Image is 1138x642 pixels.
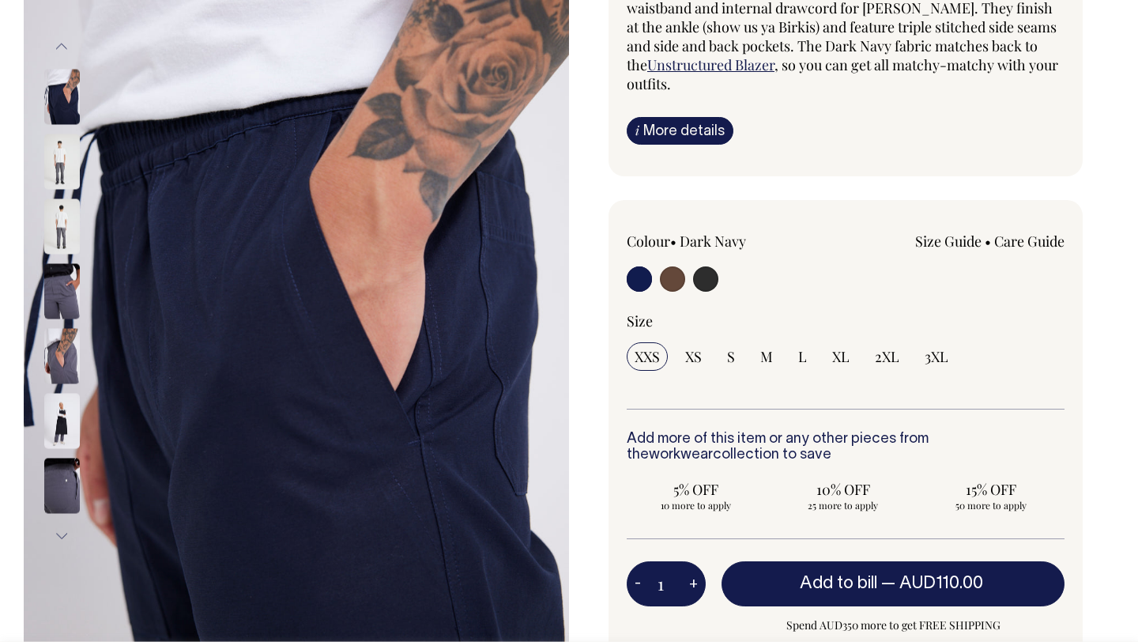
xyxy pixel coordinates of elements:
span: M [760,347,773,366]
img: dark-navy [44,70,80,125]
span: S [727,347,735,366]
span: 50 more to apply [929,499,1052,512]
input: XL [824,342,857,371]
span: , so you can get all matchy-matchy with your outfits. [627,55,1058,93]
span: AUD110.00 [899,576,983,591]
a: iMore details [627,117,733,145]
h6: Add more of this item or any other pieces from the collection to save [627,432,1065,463]
button: Next [50,519,73,554]
span: • [985,232,991,251]
span: 3XL [925,347,948,366]
span: i [635,122,639,138]
input: S [719,342,743,371]
input: 3XL [917,342,956,371]
button: Add to bill —AUD110.00 [722,561,1065,606]
img: charcoal [44,394,80,449]
input: 15% OFF 50 more to apply [921,475,1060,516]
span: Spend AUD350 more to get FREE SHIPPING [722,616,1065,635]
img: charcoal [44,134,80,190]
img: charcoal [44,459,80,514]
a: Unstructured Blazer [647,55,774,74]
span: • [670,232,676,251]
div: Colour [627,232,802,251]
a: workwear [649,448,713,462]
input: M [752,342,781,371]
button: Previous [50,29,73,65]
span: 10 more to apply [635,499,757,512]
input: XXS [627,342,668,371]
img: charcoal [44,329,80,384]
span: Add to bill [800,576,877,591]
span: 5% OFF [635,480,757,499]
span: L [798,347,807,366]
input: 2XL [867,342,907,371]
span: XL [832,347,850,366]
input: 10% OFF 25 more to apply [774,475,913,516]
span: 2XL [875,347,899,366]
button: + [681,568,706,600]
input: L [790,342,815,371]
a: Care Guide [994,232,1065,251]
input: 5% OFF 10 more to apply [627,475,765,516]
button: - [627,568,649,600]
span: 25 more to apply [782,499,905,512]
span: 15% OFF [929,480,1052,499]
span: 10% OFF [782,480,905,499]
label: Dark Navy [680,232,746,251]
span: XXS [635,347,660,366]
span: — [881,576,987,591]
img: charcoal [44,264,80,319]
a: Size Guide [915,232,982,251]
div: Size [627,312,1065,330]
img: charcoal [44,199,80,255]
input: XS [677,342,710,371]
span: XS [685,347,702,366]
